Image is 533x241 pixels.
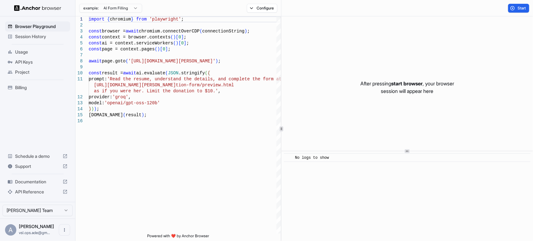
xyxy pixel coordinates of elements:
span: ] [165,47,168,52]
span: ; [186,41,189,46]
span: const [89,41,102,46]
span: Powered with ❤️ by Anchor Browser [147,233,209,241]
span: ( [165,71,168,76]
div: 7 [75,52,83,58]
span: page.goto [102,59,126,64]
span: chromium.connectOverCDP [139,29,200,34]
span: Abdulrehman Amrat [19,224,54,229]
span: as if you were her. Limit the donation to $10.' [94,89,218,94]
button: Configure [247,4,277,13]
span: 0 [179,35,181,40]
div: 8 [75,58,83,64]
span: [ [160,47,163,52]
div: 1 [75,16,83,22]
span: Project [15,69,68,75]
div: 10 [75,70,83,76]
span: await [126,29,139,34]
span: API Reference [15,189,60,195]
span: ] [181,35,184,40]
span: context = browser.contexts [102,35,170,40]
span: [ [176,35,178,40]
div: Documentation [5,177,70,187]
span: ) [176,41,178,46]
span: const [89,29,102,34]
span: Support [15,163,60,169]
span: 'openai/gpt-oss-120b' [104,100,160,106]
div: Billing [5,83,70,93]
div: API Keys [5,57,70,67]
span: Browser Playground [15,23,68,30]
span: example: [83,6,99,11]
span: { [208,71,210,76]
div: API Reference [5,187,70,197]
span: 'groq' [113,95,128,100]
span: [DOMAIN_NAME] [89,112,123,118]
span: JSON [168,71,179,76]
span: const [89,35,102,40]
div: 14 [75,106,83,112]
span: '[URL][DOMAIN_NAME][PERSON_NAME]' [128,59,215,64]
div: A [5,224,16,236]
div: Browser Playground [5,21,70,32]
span: ) [157,47,160,52]
span: Start [518,6,526,11]
div: 4 [75,34,83,40]
span: ) [245,29,247,34]
div: Support [5,161,70,171]
span: page = context.pages [102,47,155,52]
span: ; [247,29,250,34]
span: ( [126,59,128,64]
span: Session History [15,33,68,40]
span: } [131,17,133,22]
span: ) [173,35,176,40]
span: Billing [15,84,68,91]
button: Open menu [59,224,70,236]
span: ( [170,35,173,40]
span: ) [91,106,94,112]
div: 9 [75,64,83,70]
button: Start [508,4,529,13]
div: 2 [75,22,83,28]
div: 16 [75,118,83,124]
span: Usage [15,49,68,55]
span: await [89,59,102,64]
span: ( [155,47,157,52]
div: 15 [75,112,83,118]
div: 5 [75,40,83,46]
span: ; [168,47,170,52]
img: Anchor Logo [14,5,61,11]
div: 12 [75,94,83,100]
span: { [107,17,110,22]
div: Session History [5,32,70,42]
div: Usage [5,47,70,57]
div: 11 [75,76,83,82]
span: 'Read the resume, understand the details, and comp [107,77,239,82]
span: ; [184,35,186,40]
span: model: [89,100,104,106]
span: .stringify [179,71,205,76]
span: ] [184,41,186,46]
span: ai.evaluate [136,71,165,76]
span: const [89,71,102,76]
span: [URL][DOMAIN_NAME][PERSON_NAME] [94,83,176,88]
span: result = [102,71,123,76]
span: connectionString [202,29,244,34]
span: await [123,71,136,76]
span: 'playwright' [149,17,181,22]
div: 6 [75,46,83,52]
div: 13 [75,100,83,106]
span: ; [181,17,184,22]
span: provider: [89,95,113,100]
span: import [89,17,104,22]
span: lete the form at [239,77,281,82]
span: ) [215,59,218,64]
span: vsl.ops.ade@gmail.com [19,230,50,235]
span: Documentation [15,179,60,185]
span: No logs to show [295,156,329,160]
div: 3 [75,28,83,34]
span: from [136,17,147,22]
span: const [89,47,102,52]
div: Project [5,67,70,77]
span: result [126,112,142,118]
span: Schedule a demo [15,153,60,159]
